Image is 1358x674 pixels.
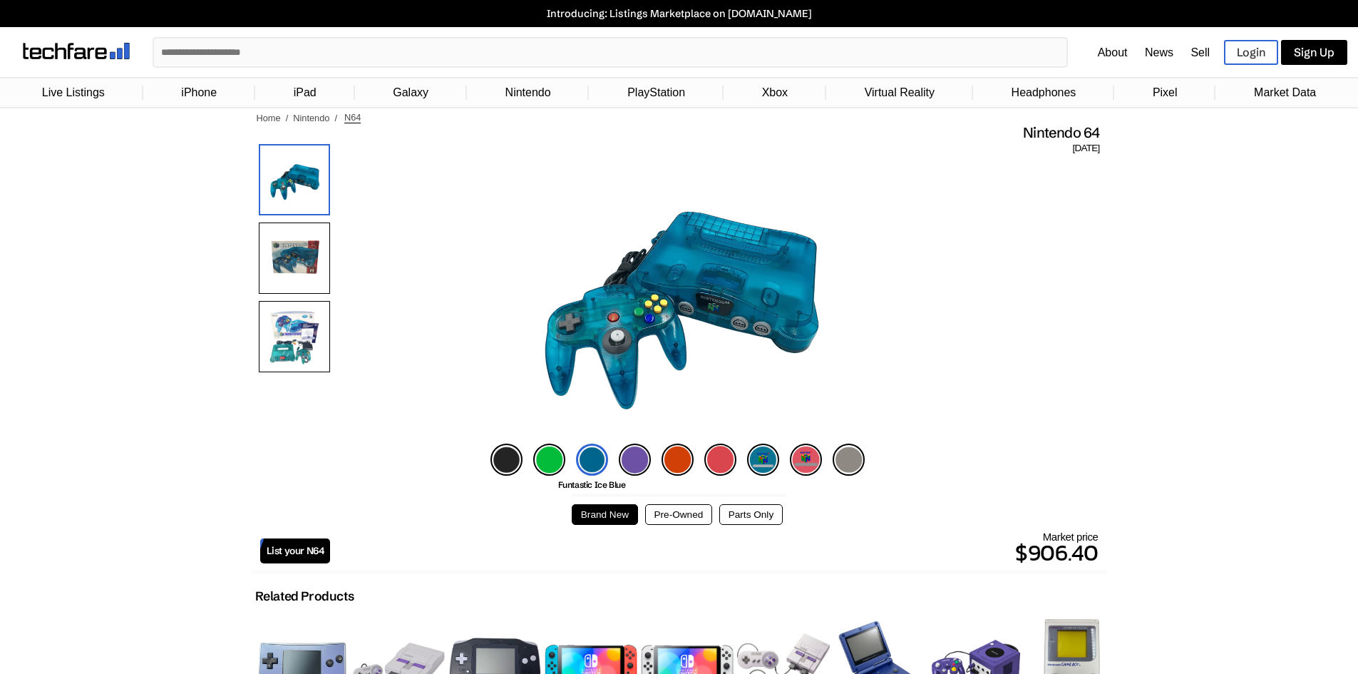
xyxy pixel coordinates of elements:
a: Pixel [1146,79,1185,106]
img: funtastic-clear-white-blue-icon [747,444,779,476]
p: $906.40 [330,536,1098,570]
a: Sign Up [1281,40,1347,65]
span: Nintendo 64 [1023,123,1099,142]
a: Introducing: Listings Marketplace on [DOMAIN_NAME] [7,7,1351,20]
a: Virtual Reality [858,79,942,106]
img: funtastic-fire-orange-icon [662,444,694,476]
a: Live Listings [35,79,112,106]
span: / [286,113,289,123]
a: PlayStation [620,79,692,106]
img: Box [259,223,330,294]
img: funtastic-ice-blue-icon [576,444,608,476]
img: Nintendo 64 [259,144,330,215]
button: Pre-Owned [645,504,713,525]
img: Nintendo 64 [528,155,830,440]
a: About [1098,46,1128,58]
div: Market price [330,531,1098,570]
span: List your N64 [267,545,324,557]
span: Funtastic Ice Blue [558,479,626,490]
span: [DATE] [1073,142,1100,155]
a: iPad [287,79,324,106]
img: techfare logo [23,43,130,59]
a: Home [257,113,281,123]
a: Nintendo [498,79,558,106]
button: Brand New [572,504,638,525]
button: Parts Only [719,504,783,525]
img: funtastic-watermelon-red-icon [704,444,736,476]
a: Sell [1190,46,1210,58]
a: Nintendo [293,113,329,123]
img: funtastic-clear-black-icon [833,444,865,476]
a: Xbox [755,79,795,106]
img: funtastic-jungle-green-icon [533,444,565,476]
h2: Related Products [255,588,354,604]
span: / [334,113,337,123]
img: funtastic-grape-purple-icon [619,444,651,476]
a: Market Data [1247,79,1323,106]
img: funtastic-clear-white-red-icon [790,444,822,476]
a: iPhone [174,79,224,106]
span: N64 [344,112,361,123]
img: All [259,301,330,372]
a: List your N64 [260,538,331,563]
a: News [1145,46,1173,58]
a: Login [1224,40,1278,65]
a: Headphones [1004,79,1084,106]
img: charcoal-icon [490,444,523,476]
a: Galaxy [386,79,436,106]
